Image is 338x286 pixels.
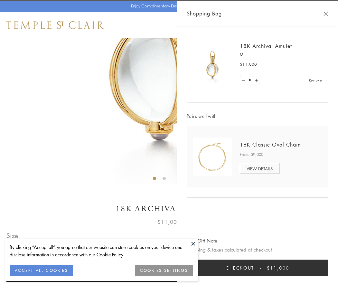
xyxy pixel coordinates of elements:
[10,265,73,276] button: ACCEPT ALL COOKIES
[187,246,328,254] p: Shipping & taxes calculated at checkout
[193,45,232,84] img: 18K Archival Amulet
[324,11,328,16] button: Close Shopping Bag
[193,138,232,176] img: N88865-OV18
[240,76,247,84] a: Set quantity to 0
[6,230,21,241] span: Size:
[240,151,263,158] span: From: $9,000
[135,265,193,276] button: COOKIES SETTINGS
[187,260,328,276] button: Checkout $11,000
[187,112,328,120] span: Pairs well with
[131,3,204,9] p: Enjoy Complimentary Delivery & Returns
[187,9,222,18] span: Shopping Bag
[240,52,322,58] p: M
[240,163,279,174] a: VIEW DETAILS
[187,237,217,245] button: Add Gift Note
[240,43,292,50] a: 18K Archival Amulet
[309,77,322,84] a: Remove
[240,61,257,68] span: $11,000
[240,141,301,148] a: 18K Classic Oval Chain
[247,166,273,172] span: VIEW DETAILS
[10,243,193,258] div: By clicking “Accept all”, you agree that our website can store cookies on your device and disclos...
[6,203,332,214] h1: 18K Archival Amulet
[253,76,259,84] a: Set quantity to 2
[226,264,254,272] span: Checkout
[157,218,181,226] span: $11,000
[267,264,289,272] span: $11,000
[6,21,104,29] img: Temple St. Clair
